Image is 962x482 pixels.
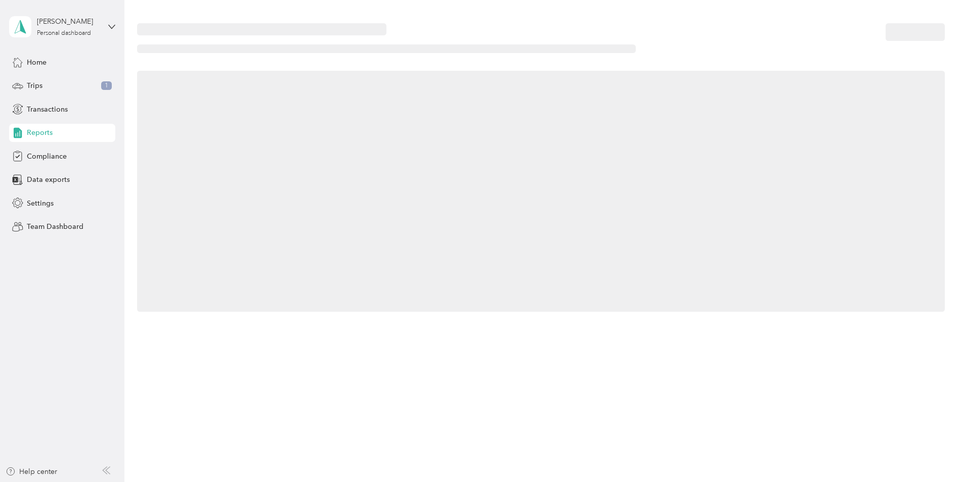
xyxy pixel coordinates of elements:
button: Help center [6,466,57,477]
iframe: Everlance-gr Chat Button Frame [905,425,962,482]
span: Compliance [27,151,67,162]
span: Reports [27,127,53,138]
span: Home [27,57,47,68]
span: Transactions [27,104,68,115]
span: Team Dashboard [27,221,83,232]
span: Data exports [27,174,70,185]
span: Settings [27,198,54,209]
span: 1 [101,81,112,90]
div: [PERSON_NAME] [37,16,100,27]
div: Personal dashboard [37,30,91,36]
span: Trips [27,80,42,91]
